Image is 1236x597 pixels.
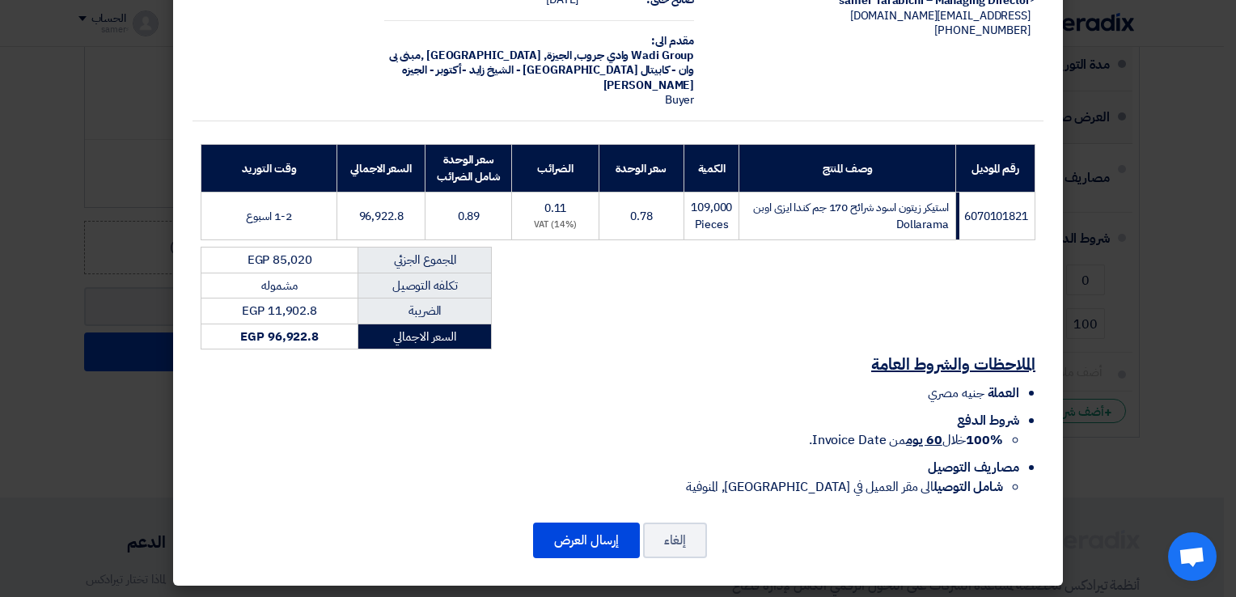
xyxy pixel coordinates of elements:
span: 0.78 [630,208,653,225]
th: سعر الوحدة [599,145,684,193]
button: إرسال العرض [533,523,640,558]
span: استيكر زيتون اسود شرائح 170 جم كندا ايزى اوبن Dollarama [751,199,949,233]
th: وقت التوريد [201,145,337,193]
span: Buyer [665,91,695,108]
u: 60 يوم [906,430,942,450]
span: 96,922.8 [359,208,404,225]
u: الملاحظات والشروط العامة [871,352,1035,376]
button: إلغاء [643,523,707,558]
span: 1-2 اسبوع [246,208,291,225]
td: السعر الاجمالي [358,324,492,349]
th: رقم الموديل [955,145,1035,193]
th: الكمية [684,145,739,193]
span: خلال من Invoice Date. [809,430,1003,450]
span: [EMAIL_ADDRESS][DOMAIN_NAME] [850,7,1031,24]
strong: EGP 96,922.8 [240,328,319,345]
span: مشموله [261,277,297,294]
strong: مقدم الى: [651,32,694,49]
span: مصاريف التوصيل [928,458,1019,477]
div: Open chat [1168,532,1217,581]
td: 6070101821 [955,193,1035,240]
span: Wadi Group وادي جروب, [574,47,694,64]
td: المجموع الجزئي [358,248,492,273]
th: سعر الوحدة شامل الضرائب [425,145,512,193]
span: الجيزة, [GEOGRAPHIC_DATA] ,مبنى بى وان - كابيتال [GEOGRAPHIC_DATA] - الشيخ زايد -أكتوبر - الجيزه [389,47,695,78]
td: الضريبة [358,298,492,324]
td: تكلفه التوصيل [358,273,492,298]
th: السعر الاجمالي [337,145,425,193]
td: EGP 85,020 [201,248,358,273]
span: 109,000 Pieces [691,199,732,233]
span: [PERSON_NAME] [603,77,695,94]
div: (14%) VAT [519,218,591,232]
li: الى مقر العميل في [GEOGRAPHIC_DATA], المنوفية [201,477,1003,497]
strong: شامل التوصيل [933,477,1003,497]
span: EGP 11,902.8 [242,302,317,320]
span: شروط الدفع [957,411,1019,430]
strong: 100% [966,430,1003,450]
span: العملة [988,383,1019,403]
span: [PHONE_NUMBER] [934,22,1031,39]
span: جنيه مصري [928,383,984,403]
th: الضرائب [512,145,599,193]
span: 0.11 [544,200,567,217]
th: وصف المنتج [739,145,956,193]
span: 0.89 [458,208,480,225]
